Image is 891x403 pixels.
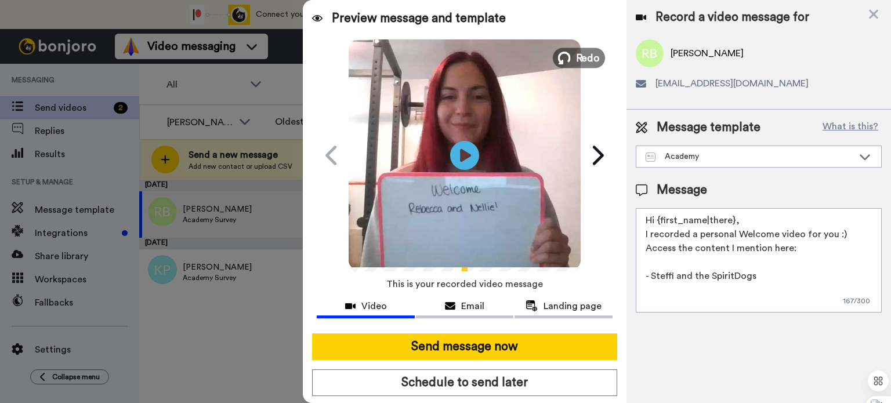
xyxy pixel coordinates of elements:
span: Message template [657,119,760,136]
textarea: Hi {first_name|there}, I recorded a personal Welcome video for you :) Access the content I mentio... [636,208,882,313]
button: Send message now [312,333,617,360]
span: Landing page [544,299,602,313]
button: What is this? [819,119,882,136]
span: Video [361,299,387,313]
img: Message-temps.svg [646,153,655,162]
span: This is your recorded video message [386,271,543,297]
span: Email [461,299,484,313]
span: Message [657,181,707,199]
button: Schedule to send later [312,369,617,396]
div: Academy [646,151,853,162]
